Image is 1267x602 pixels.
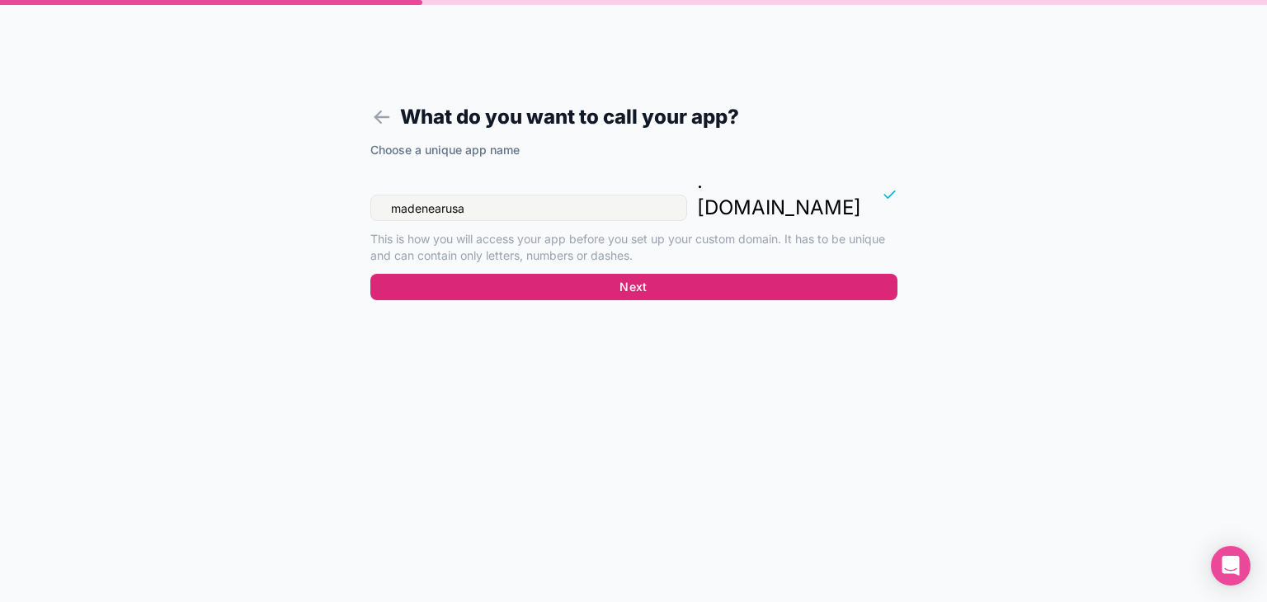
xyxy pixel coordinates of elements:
[697,168,861,221] p: . [DOMAIN_NAME]
[370,231,897,264] p: This is how you will access your app before you set up your custom domain. It has to be unique an...
[370,195,687,221] input: madenearusa
[370,102,897,132] h1: What do you want to call your app?
[370,142,520,158] label: Choose a unique app name
[370,274,897,300] button: Next
[1211,546,1251,586] div: Open Intercom Messenger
